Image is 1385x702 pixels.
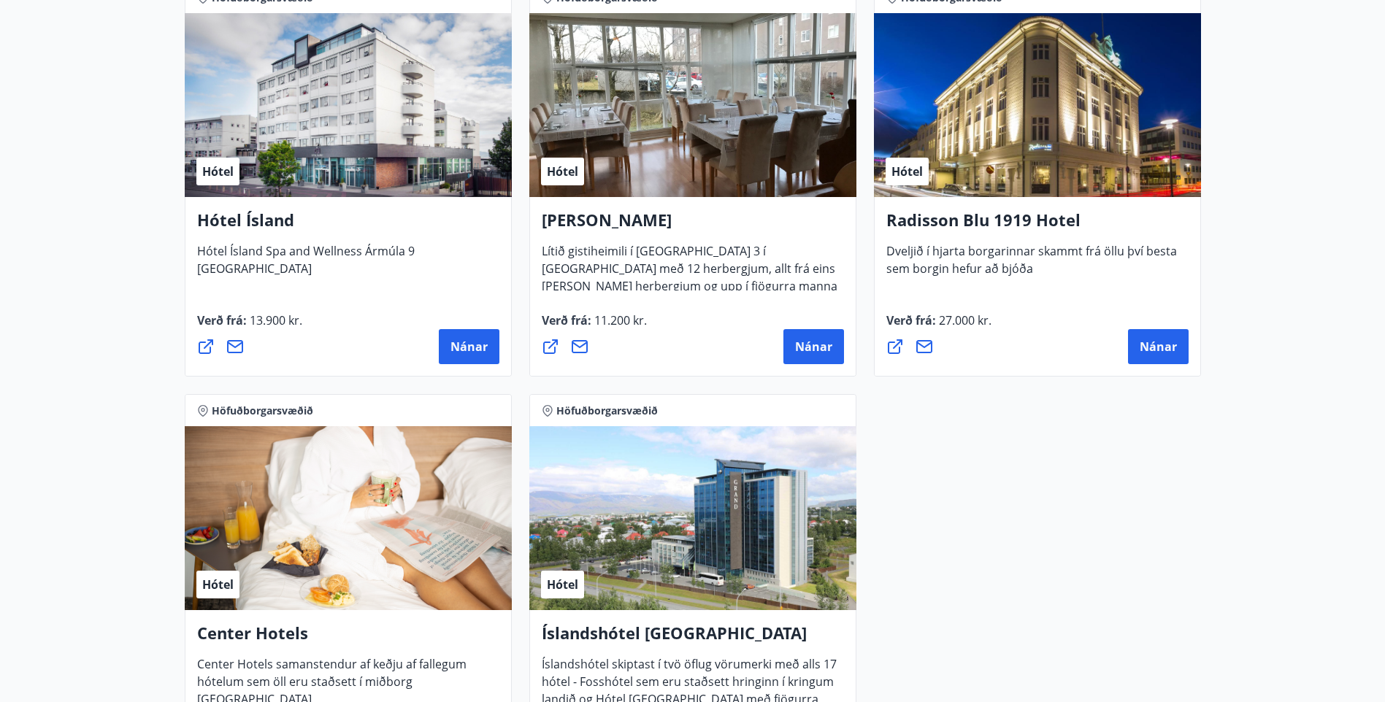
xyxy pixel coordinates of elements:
span: Nánar [450,339,488,355]
span: Hótel [202,163,234,180]
span: Hótel Ísland Spa and Wellness Ármúla 9 [GEOGRAPHIC_DATA] [197,243,415,288]
span: Nánar [795,339,832,355]
span: Nánar [1140,339,1177,355]
span: Verð frá : [542,312,647,340]
span: Lítið gistiheimili í [GEOGRAPHIC_DATA] 3 í [GEOGRAPHIC_DATA] með 12 herbergjum, allt frá eins [PE... [542,243,837,323]
span: Hótel [547,576,578,593]
h4: [PERSON_NAME] [542,209,844,242]
button: Nánar [1128,329,1189,364]
h4: Center Hotels [197,622,499,655]
span: Dveljið í hjarta borgarinnar skammt frá öllu því besta sem borgin hefur að bjóða [886,243,1177,288]
span: Hótel [547,163,578,180]
span: 11.200 kr. [591,312,647,328]
h4: Íslandshótel [GEOGRAPHIC_DATA] [542,622,844,655]
span: Hótel [202,576,234,593]
span: Verð frá : [197,312,302,340]
h4: Hótel Ísland [197,209,499,242]
h4: Radisson Blu 1919 Hotel [886,209,1189,242]
span: Verð frá : [886,312,991,340]
span: 13.900 kr. [247,312,302,328]
span: Höfuðborgarsvæðið [212,404,313,418]
button: Nánar [783,329,844,364]
button: Nánar [439,329,499,364]
span: Hótel [891,163,923,180]
span: Höfuðborgarsvæðið [556,404,658,418]
span: 27.000 kr. [936,312,991,328]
